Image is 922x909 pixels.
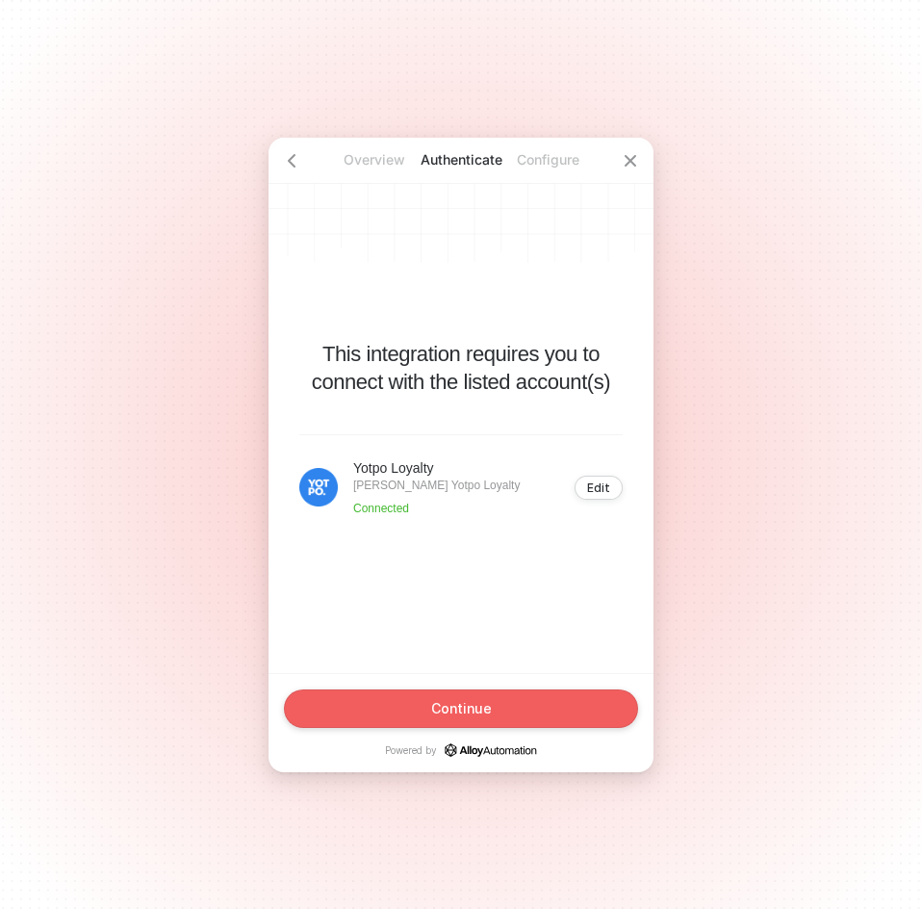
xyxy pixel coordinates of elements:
[575,476,623,500] button: Edit
[431,701,492,716] div: Continue
[504,150,591,169] p: Configure
[623,153,638,169] span: icon-close
[353,458,520,478] p: Yotpo Loyalty
[299,340,623,396] p: This integration requires you to connect with the listed account(s)
[284,153,299,169] span: icon-arrow-left
[353,501,520,516] p: Connected
[353,478,520,493] p: [PERSON_NAME] Yotpo Loyalty
[299,468,338,506] img: icon
[445,743,537,757] a: icon-success
[385,743,537,757] p: Powered by
[587,480,610,495] div: Edit
[284,689,638,728] button: Continue
[331,150,418,169] p: Overview
[418,150,504,169] p: Authenticate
